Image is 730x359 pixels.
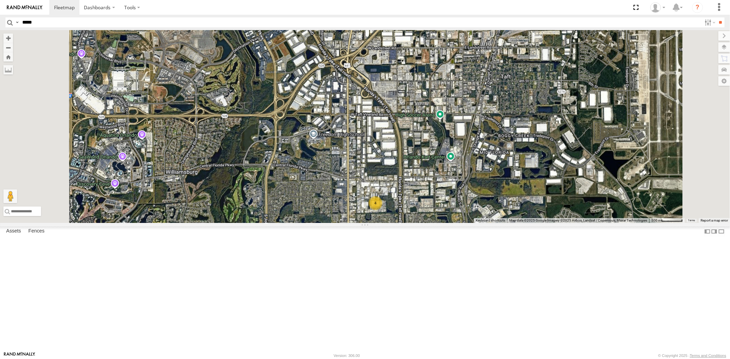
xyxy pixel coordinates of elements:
[688,219,695,222] a: Terms
[648,2,668,13] div: Sardor Khadjimedov
[702,17,717,27] label: Search Filter Options
[704,226,711,236] label: Dock Summary Table to the Left
[658,354,726,358] div: © Copyright 2025 -
[4,352,35,359] a: Visit our Website
[3,52,13,62] button: Zoom Home
[649,218,685,223] button: Map Scale: 500 m per 59 pixels
[692,2,703,13] i: ?
[369,196,382,210] div: 4
[3,227,24,236] label: Assets
[718,76,730,86] label: Map Settings
[718,226,725,236] label: Hide Summary Table
[711,226,718,236] label: Dock Summary Table to the Right
[14,17,20,27] label: Search Query
[7,5,42,10] img: rand-logo.svg
[476,218,505,223] button: Keyboard shortcuts
[3,189,17,203] button: Drag Pegman onto the map to open Street View
[690,354,726,358] a: Terms and Conditions
[3,43,13,52] button: Zoom out
[334,354,360,358] div: Version: 306.00
[651,218,661,222] span: 500 m
[25,227,48,236] label: Fences
[509,218,647,222] span: Map data ©2025 Google Imagery ©2025 Airbus, Landsat / Copernicus, Maxar Technologies
[3,34,13,43] button: Zoom in
[3,65,13,75] label: Measure
[701,218,728,222] a: Report a map error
